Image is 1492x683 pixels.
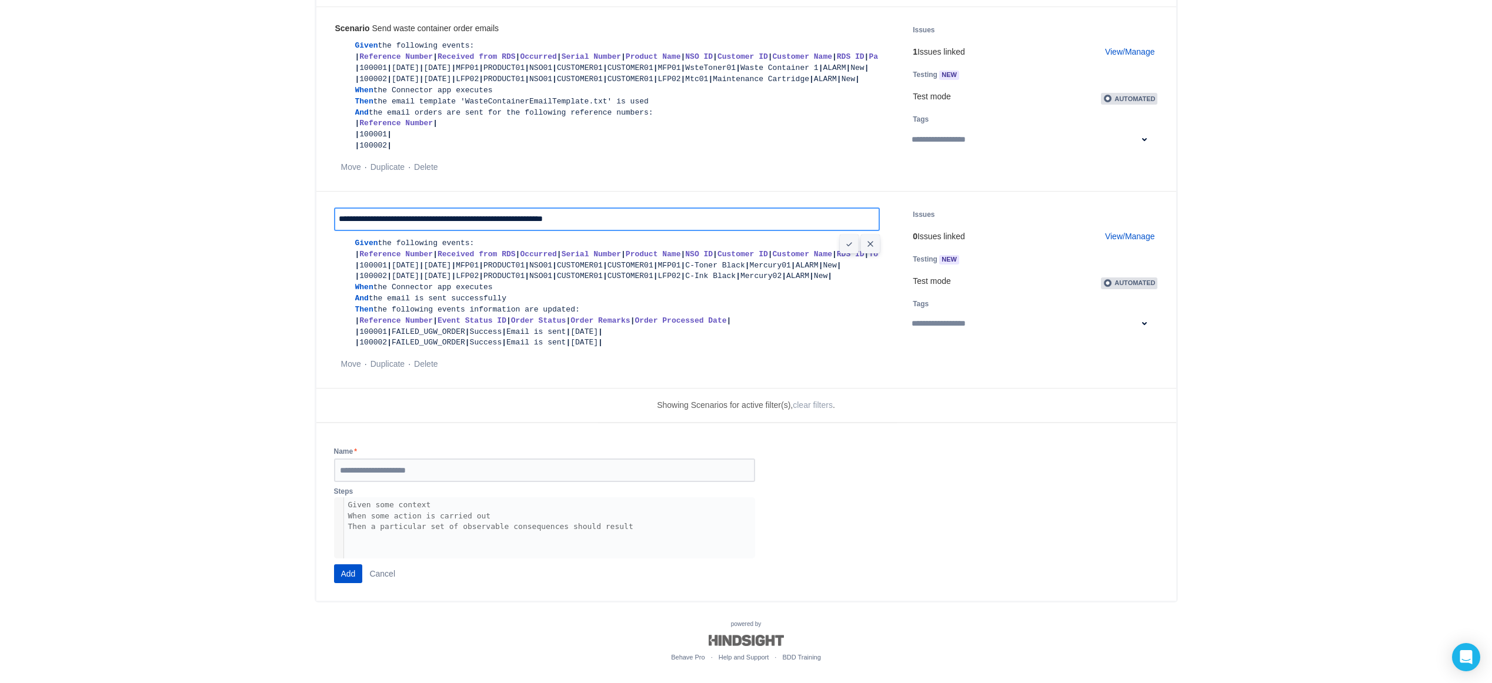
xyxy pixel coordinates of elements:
span: | [791,261,796,270]
span: Customer Name [773,52,832,61]
span: | [809,75,814,83]
h5: Tags [913,113,1109,125]
span: PRODUCT01 [483,272,525,280]
p: Given some context When some action is carried out Then a particular set of observable consequenc... [348,500,760,533]
span: Reference Number [359,52,433,61]
span: Mtc01 [685,75,708,83]
span: | [630,316,635,325]
span: | [419,75,424,83]
span: | [465,338,470,347]
button: Cancel [362,564,402,583]
span: Then [355,97,373,106]
p: Issues linked [913,46,1157,58]
span: | [355,63,360,72]
span: And [355,108,369,117]
span: | [653,75,658,83]
span: Serial Number [562,52,621,61]
span: | [479,272,483,280]
span: | [355,261,360,270]
span: | [832,52,837,61]
span: Given [355,239,378,247]
span: | [387,327,392,336]
span: [DATE] [570,327,598,336]
span: Toner Item Number [869,250,947,259]
span: Given [355,41,378,50]
span: | [516,250,520,259]
span: ALARM [823,63,846,72]
button: Confirm [840,235,859,253]
span: Customer ID [717,250,768,259]
span: | [525,272,529,280]
span: | [603,261,608,270]
span: NSO01 [529,261,552,270]
span: | [502,327,506,336]
span: | [516,52,520,61]
span: Order Status [511,316,566,325]
span: | [768,250,773,259]
a: Behave Pro [671,654,705,661]
span: | [680,250,685,259]
span: [DATE] [392,272,419,280]
span: PRODUCT01 [483,261,525,270]
span: | [681,75,686,83]
span: Occurred [520,250,556,259]
span: LFP02 [456,75,479,83]
img: AgwABIgr006M16MAAAAASUVORK5CYII= [1103,279,1113,287]
b: Scenario [335,24,370,33]
img: AgwABIgr006M16MAAAAASUVORK5CYII= [1103,94,1113,103]
span: | [552,63,557,72]
span: [DATE] [392,75,419,83]
span: the email is sent successfully [369,294,506,303]
span: [DATE] [392,261,419,270]
span: | [506,316,511,325]
span: | [681,63,686,72]
span: Maintenance Cartridge [713,75,809,83]
b: 0 [913,232,917,241]
span: When [355,86,373,95]
span: | [681,272,686,280]
span: | [387,338,392,347]
h5: Issues [913,24,1109,36]
a: Duplicate [371,359,405,369]
span: [DATE] [570,338,598,347]
span: | [713,250,717,259]
span: CUSTOMER01 [608,75,653,83]
span: | [552,272,557,280]
div: Open Intercom Messenger [1452,643,1480,671]
h5: Testing [913,253,1109,265]
span: And [355,294,369,303]
span: Reference Number [359,316,433,325]
span: 100001 [359,327,387,336]
span: 100002 [359,272,387,280]
span: | [479,75,483,83]
div: Test mode [913,276,1157,287]
p: Issues linked [913,231,1157,243]
span: PRODUCT01 [483,75,525,83]
a: Cancel [362,568,402,578]
a: BDD Training [782,654,820,661]
span: | [355,119,360,128]
span: MFP01 [456,63,479,72]
span: | [557,250,562,259]
span: | [768,52,773,61]
span: | [387,272,392,280]
span: CUSTOMER01 [557,261,603,270]
span: 100002 [359,141,387,150]
span: RDS ID [837,250,865,259]
span: When [355,283,373,292]
a: Move [341,162,361,172]
span: MFP01 [658,63,681,72]
span: NSO ID [685,250,713,259]
span: Automated [1114,279,1155,286]
span: C-Toner Black [685,261,745,270]
span: | [598,327,603,336]
span: | [837,261,842,270]
a: Automated [1101,92,1157,101]
span: | [355,52,360,61]
span: | [855,75,860,83]
span: | [387,75,392,83]
span: | [603,75,608,83]
span: | [621,52,626,61]
a: Delete [414,162,438,172]
span: LFP02 [456,272,479,280]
